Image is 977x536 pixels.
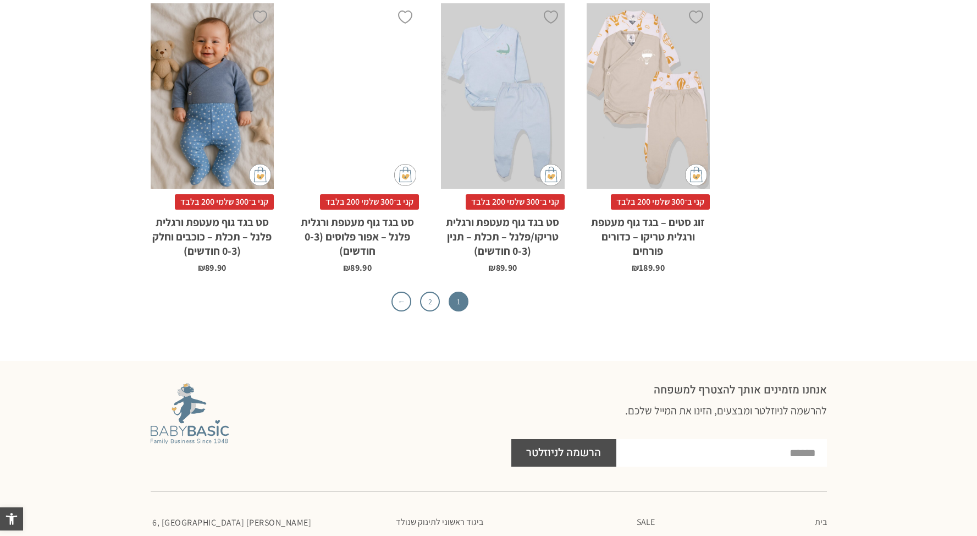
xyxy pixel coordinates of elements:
span: קני ב־300 שלמי 200 בלבד [466,194,565,210]
bdi: 89.90 [343,262,372,274]
span: ₪ [488,262,495,274]
p: [PERSON_NAME] 6, [GEOGRAPHIC_DATA] [151,517,312,529]
bdi: 189.90 [632,262,665,274]
img: Baby Basic מבית אריה בגדים לתינוקות [151,383,229,444]
a: זוג סטים - בגד גוף מעטפת ורגלית טריקו - כדורים פורחים קני ב־300 שלמי 200 בלבדזוג סטים – בגד גוף מ... [587,3,710,272]
a: בית [666,517,827,528]
a: סט בגד גוף מעטפת ורגלית פלנל - תכלת - כוכבים וחלק (0-3 חודשים) קני ב־300 שלמי 200 בלבדסט בגד גוף ... [151,3,274,272]
h2: סט בגד גוף מעטפת ורגלית פלנל – תכלת – כוכבים וחלק (0-3 חודשים) [151,210,274,258]
nav: עימוד מוצר [151,292,710,311]
span: הרשמה לניוזלטר [526,439,601,467]
bdi: 89.90 [198,262,227,274]
h2: סט בגד גוף מעטפת ורגלית טריקו/פלנל – תכלת – תנין (0-3 חודשים) [441,210,564,258]
span: קני ב־300 שלמי 200 בלבד [611,194,710,210]
img: cat-mini-atc.png [685,164,707,186]
span: 1 [449,292,468,311]
span: קני ב־300 שלמי 200 בלבד [175,194,274,210]
span: קני ב־300 שלמי 200 בלבד [320,194,419,210]
a: סט בגד גוף מעטפת ורגלית טריקו/פלנל - תכלת - תנין (0-3 חודשים) קני ב־300 שלמי 200 בלבדסט בגד גוף מ... [441,3,564,272]
img: cat-mini-atc.png [394,164,416,186]
a: ← [391,292,411,311]
a: 2 [420,292,440,311]
bdi: 89.90 [488,262,517,274]
h2: אנחנו מזמינים אותך להצטרף למשפחה [511,383,827,397]
span: ₪ [198,262,205,274]
h2: סט בגד גוף מעטפת ורגלית פלנל – אפור פלוסים (0-3 חודשים) [296,210,419,258]
h3: להרשמה לניוזלטר ומבצעים, הזינו את המייל שלכם. [511,403,827,434]
button: הרשמה לניוזלטר [511,439,616,467]
img: cat-mini-atc.png [540,164,562,186]
h2: זוג סטים – בגד גוף מעטפת ורגלית טריקו – כדורים פורחים [587,210,710,258]
a: סט בגד גוף מעטפת ורגלית פלנל - אפור פלוסים (0-3 חודשים) קני ב־300 שלמי 200 בלבדסט בגד גוף מעטפת ו... [296,3,419,272]
span: ₪ [343,262,350,274]
img: cat-mini-atc.png [249,164,271,186]
a: SALE [494,517,655,528]
a: ביגוד ראשוני לתינוק שנולד [322,517,483,528]
span: ₪ [632,262,639,274]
